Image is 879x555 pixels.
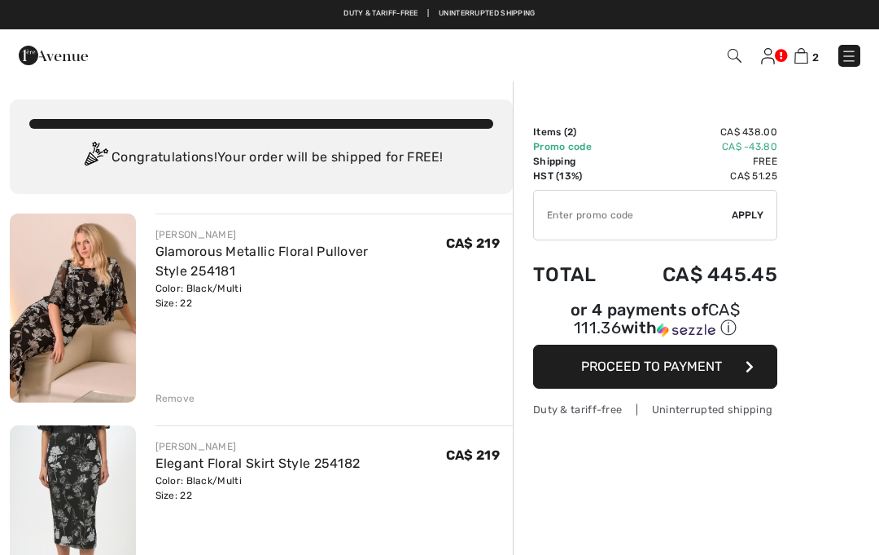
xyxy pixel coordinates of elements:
[155,244,369,279] a: Glamorous Metallic Floral Pullover Style 254181
[581,359,722,374] span: Proceed to Payment
[794,46,819,65] a: 2
[619,154,777,169] td: Free
[155,456,361,471] a: Elegant Floral Skirt Style 254182
[812,51,819,64] span: 2
[533,125,619,139] td: Items ( )
[619,247,777,302] td: CA$ 445.45
[732,208,764,222] span: Apply
[446,236,500,251] span: CA$ 219
[761,48,775,64] img: My Info
[10,214,136,403] img: Glamorous Metallic Floral Pullover Style 254181
[533,302,777,345] div: or 4 payments ofCA$ 111.36withSezzle Click to learn more about Sezzle
[533,345,777,389] button: Proceed to Payment
[19,39,88,72] img: 1ère Avenue
[533,139,619,154] td: Promo code
[79,142,112,174] img: Congratulation2.svg
[619,169,777,183] td: CA$ 51.25
[794,48,808,64] img: Shopping Bag
[29,142,493,174] div: Congratulations! Your order will be shipped for FREE!
[155,439,361,454] div: [PERSON_NAME]
[533,402,777,417] div: Duty & tariff-free | Uninterrupted shipping
[155,391,195,406] div: Remove
[657,323,715,337] img: Sezzle
[574,300,740,337] span: CA$ 111.36
[155,474,361,503] div: Color: Black/Multi Size: 22
[567,126,573,138] span: 2
[533,247,619,302] td: Total
[155,281,446,311] div: Color: Black/Multi Size: 22
[619,139,777,154] td: CA$ -43.80
[446,447,500,463] span: CA$ 219
[534,191,732,240] input: Promo code
[533,302,777,339] div: or 4 payments of with
[619,125,777,139] td: CA$ 438.00
[19,46,88,62] a: 1ère Avenue
[533,169,619,183] td: HST (13%)
[533,154,619,169] td: Shipping
[728,49,741,63] img: Search
[155,227,446,242] div: [PERSON_NAME]
[841,48,857,64] img: Menu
